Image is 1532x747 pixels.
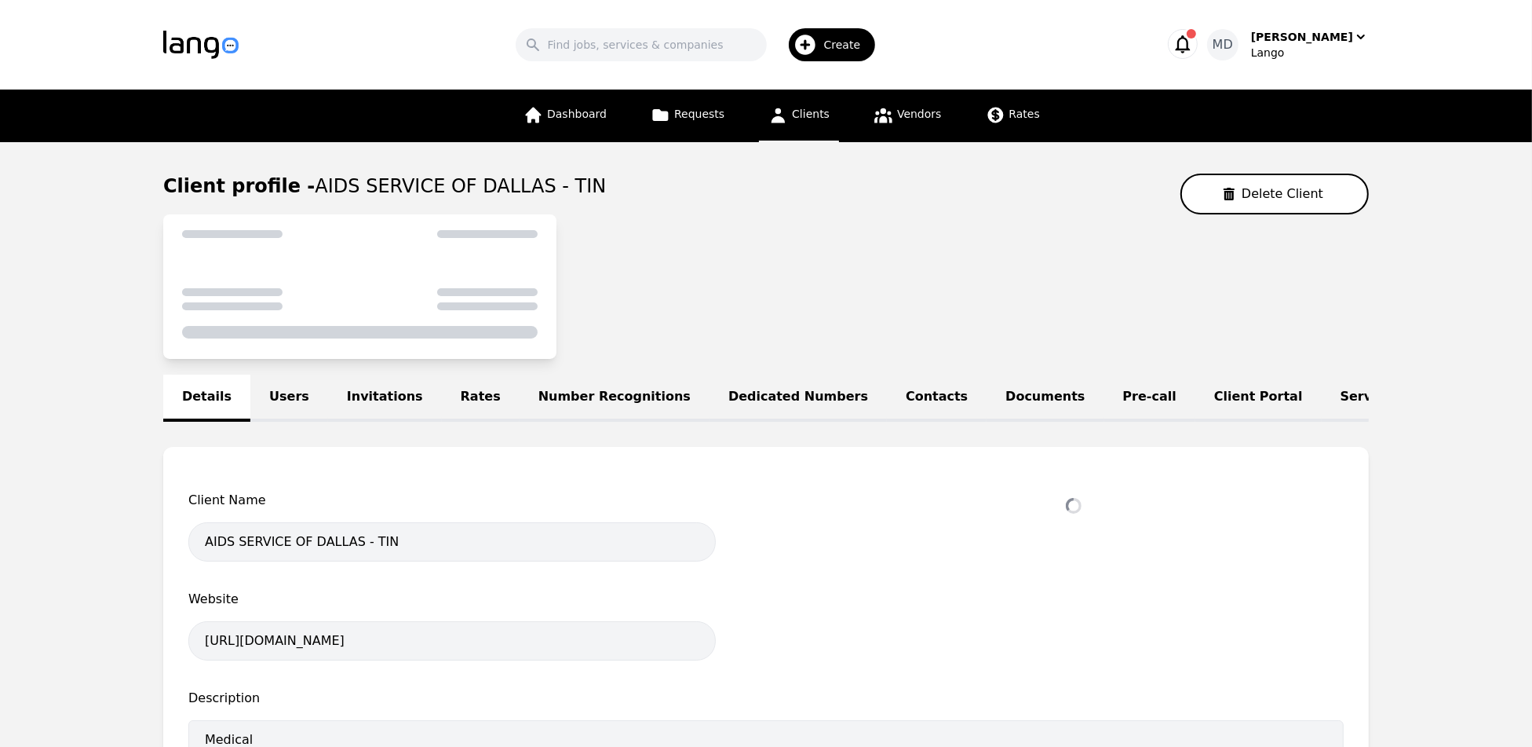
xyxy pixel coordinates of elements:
[759,90,839,142] a: Clients
[328,375,442,422] a: Invitations
[767,22,885,68] button: Create
[188,590,716,609] span: Website
[1213,35,1233,54] span: MD
[188,491,716,510] span: Client Name
[250,375,328,422] a: Users
[1180,174,1369,214] button: Delete Client
[1009,108,1040,120] span: Rates
[163,174,606,199] h1: Client profile -
[976,90,1049,142] a: Rates
[1251,29,1353,45] div: [PERSON_NAME]
[792,108,830,120] span: Clients
[897,108,941,120] span: Vendors
[514,90,616,142] a: Dashboard
[887,375,987,422] a: Contacts
[516,28,767,61] input: Find jobs, services & companies
[674,108,724,120] span: Requests
[1322,375,1454,422] a: Service Lines
[1251,45,1369,60] div: Lango
[824,37,872,53] span: Create
[188,621,716,661] input: https://company.com
[547,108,607,120] span: Dashboard
[641,90,734,142] a: Requests
[315,175,606,197] span: AIDS SERVICE OF DALLAS - TIN
[987,375,1103,422] a: Documents
[864,90,950,142] a: Vendors
[163,31,239,59] img: Logo
[188,522,716,562] input: Client name
[520,375,709,422] a: Number Recognitions
[1104,375,1195,422] a: Pre-call
[442,375,520,422] a: Rates
[188,689,1344,708] span: Description
[709,375,887,422] a: Dedicated Numbers
[1207,29,1369,60] button: MD[PERSON_NAME]Lango
[1195,375,1322,422] a: Client Portal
